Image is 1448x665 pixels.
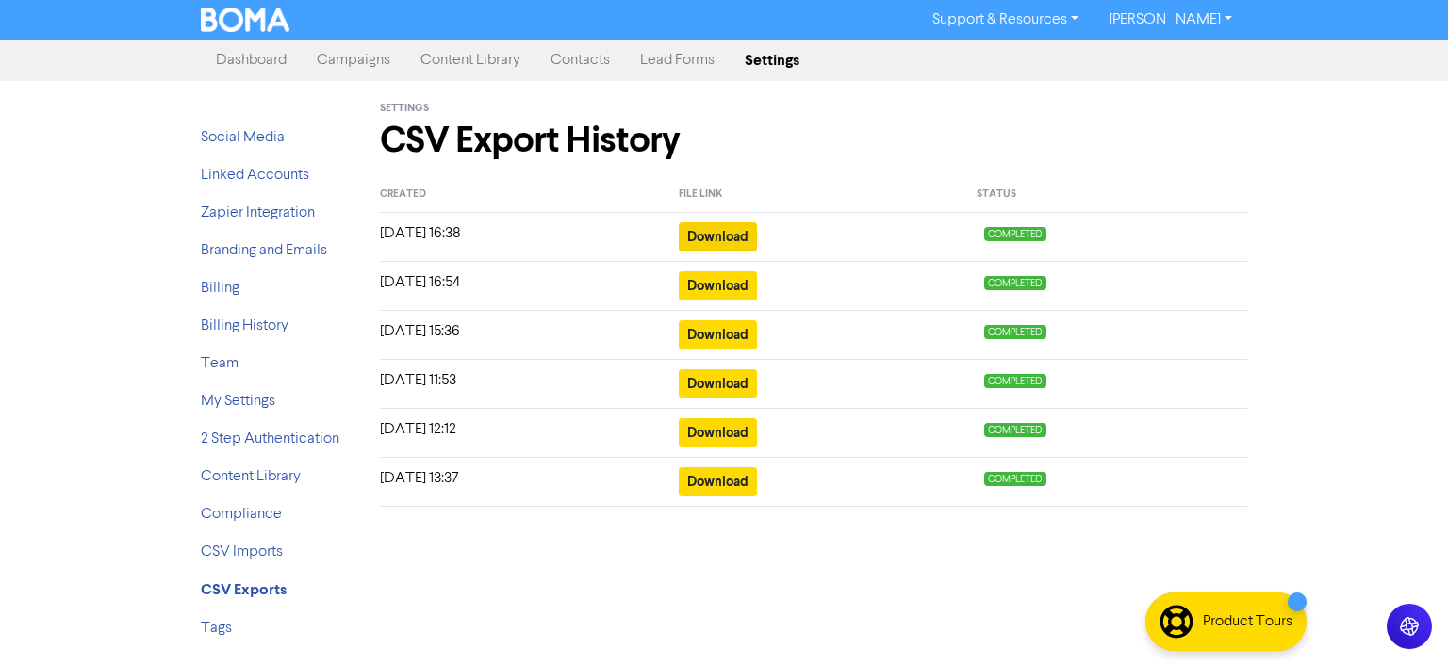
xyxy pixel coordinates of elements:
[679,418,757,447] button: Download
[679,222,757,251] button: Download
[963,187,1261,203] div: Status
[679,467,757,496] button: Download
[1354,575,1448,665] iframe: Chat Widget
[366,271,665,300] div: [DATE] 16:54
[201,507,282,522] a: Compliance
[366,418,665,447] div: [DATE] 12:12
[984,325,1045,339] span: COMPLETED
[984,227,1045,241] span: COMPLETED
[984,472,1045,486] span: COMPLETED
[201,205,315,220] a: Zapier Integration
[366,467,665,496] div: [DATE] 13:37
[366,187,665,203] div: Created
[201,394,275,409] a: My Settings
[201,356,239,371] a: Team
[984,423,1045,437] span: COMPLETED
[201,583,287,598] a: CSV Exports
[625,41,730,79] a: Lead Forms
[1094,5,1247,35] a: [PERSON_NAME]
[201,168,309,183] a: Linked Accounts
[201,431,339,446] a: 2 Step Authentication
[366,369,665,398] div: [DATE] 11:53
[366,222,665,251] div: [DATE] 16:38
[380,119,799,162] h1: CSV Export History
[679,320,757,349] button: Download
[201,621,232,636] a: Tags
[535,41,625,79] a: Contacts
[366,320,665,349] div: [DATE] 15:36
[679,369,757,398] button: Download
[917,5,1094,35] a: Support & Resources
[201,41,302,79] a: Dashboard
[730,41,814,79] a: Settings
[201,243,327,258] a: Branding and Emails
[679,271,757,300] button: Download
[201,281,239,296] a: Billing
[201,544,283,560] a: CSV Imports
[405,41,535,79] a: Content Library
[984,276,1045,290] span: COMPLETED
[201,469,301,484] a: Content Library
[302,41,405,79] a: Campaigns
[201,580,287,599] strong: CSV Exports
[201,318,288,333] a: Billing History
[201,8,289,32] img: BOMA Logo
[984,374,1045,388] span: COMPLETED
[201,130,285,145] a: Social Media
[380,102,429,115] span: Settings
[665,187,963,203] div: File link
